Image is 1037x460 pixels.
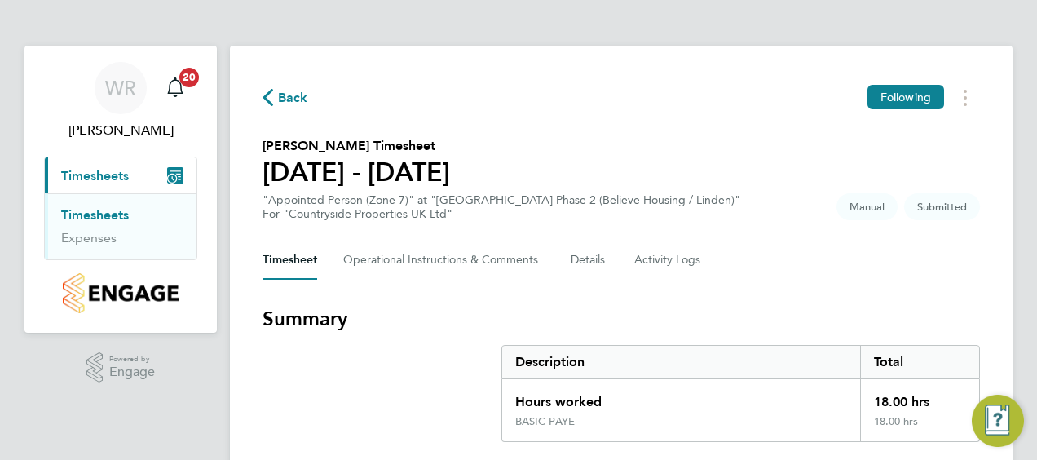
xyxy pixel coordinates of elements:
button: Back [263,87,308,108]
img: countryside-properties-logo-retina.png [63,273,178,313]
div: BASIC PAYE [515,415,575,428]
button: Engage Resource Center [972,395,1024,447]
button: Timesheet [263,241,317,280]
span: This timesheet was manually created. [836,193,898,220]
h3: Summary [263,306,980,332]
button: Timesheets Menu [951,85,980,110]
div: Hours worked [502,379,860,415]
div: For "Countryside Properties UK Ltd" [263,207,740,221]
div: Total [860,346,979,378]
div: Summary [501,345,980,442]
button: Details [571,241,608,280]
a: 20 [159,62,192,114]
h2: [PERSON_NAME] Timesheet [263,136,450,156]
a: Expenses [61,230,117,245]
a: Powered byEngage [86,352,156,383]
button: Operational Instructions & Comments [343,241,545,280]
div: Timesheets [45,193,196,259]
span: Engage [109,365,155,379]
a: Timesheets [61,207,129,223]
button: Activity Logs [634,241,703,280]
span: Timesheets [61,168,129,184]
a: WR[PERSON_NAME] [44,62,197,140]
div: 18.00 hrs [860,415,979,441]
nav: Main navigation [24,46,217,333]
span: WR [105,77,136,99]
div: "Appointed Person (Zone 7)" at "[GEOGRAPHIC_DATA] Phase 2 (Believe Housing / Linden)" [263,193,740,221]
span: Will Robson [44,121,197,140]
div: Description [502,346,860,378]
span: Back [278,88,308,108]
button: Timesheets [45,157,196,193]
span: 20 [179,68,199,87]
button: Following [867,85,944,109]
span: This timesheet is Submitted. [904,193,980,220]
a: Go to home page [44,273,197,313]
span: Powered by [109,352,155,366]
span: Following [880,90,931,104]
div: 18.00 hrs [860,379,979,415]
h1: [DATE] - [DATE] [263,156,450,188]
